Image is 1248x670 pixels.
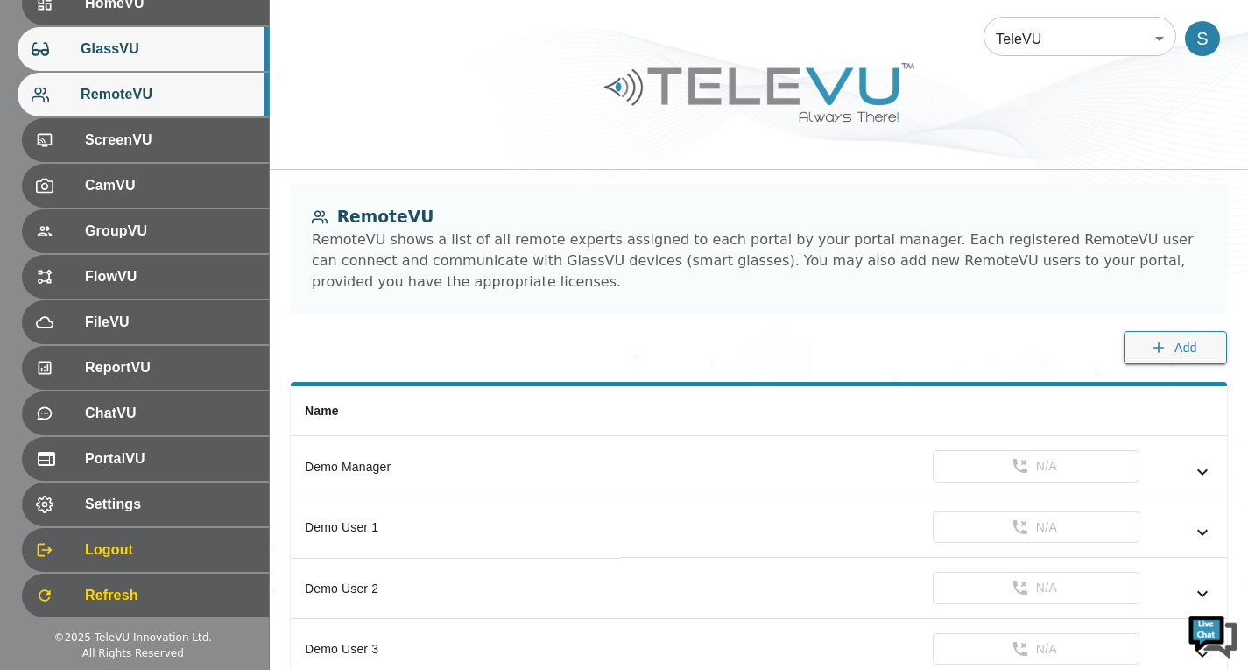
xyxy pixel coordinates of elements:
[85,448,255,469] span: PortalVU
[81,39,255,60] span: GlassVU
[305,640,606,658] div: Demo User 3
[22,437,269,481] div: PortalVU
[22,209,269,253] div: GroupVU
[1124,331,1227,365] button: Add
[305,458,606,476] div: Demo Manager
[18,27,269,71] div: GlassVU
[305,580,606,597] div: Demo User 2
[85,357,255,378] span: ReportVU
[602,56,917,129] img: Logo
[22,483,269,526] div: Settings
[1185,21,1220,56] div: S
[287,9,329,51] div: Minimize live chat window
[18,73,269,116] div: RemoteVU
[22,574,269,617] div: Refresh
[85,585,255,606] span: Refresh
[81,84,255,105] span: RemoteVU
[22,118,269,162] div: ScreenVU
[85,540,255,561] span: Logout
[22,300,269,344] div: FileVU
[312,229,1206,293] div: RemoteVU shows a list of all remote experts assigned to each portal by your portal manager. Each ...
[9,478,334,540] textarea: Type your message and hit 'Enter'
[91,92,294,115] div: Chat with us now
[85,403,255,424] span: ChatVU
[22,391,269,435] div: ChatVU
[85,494,255,515] span: Settings
[85,130,255,151] span: ScreenVU
[85,175,255,196] span: CamVU
[22,164,269,208] div: CamVU
[102,221,242,398] span: We're online!
[30,81,74,125] img: d_736959983_company_1615157101543_736959983
[85,312,255,333] span: FileVU
[22,528,269,572] div: Logout
[85,266,255,287] span: FlowVU
[312,205,1206,229] div: RemoteVU
[1187,609,1239,661] img: Chat Widget
[22,346,269,390] div: ReportVU
[85,221,255,242] span: GroupVU
[1174,337,1197,359] span: Add
[984,14,1176,63] div: TeleVU
[305,518,606,536] div: Demo User 1
[22,255,269,299] div: FlowVU
[305,404,339,418] span: Name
